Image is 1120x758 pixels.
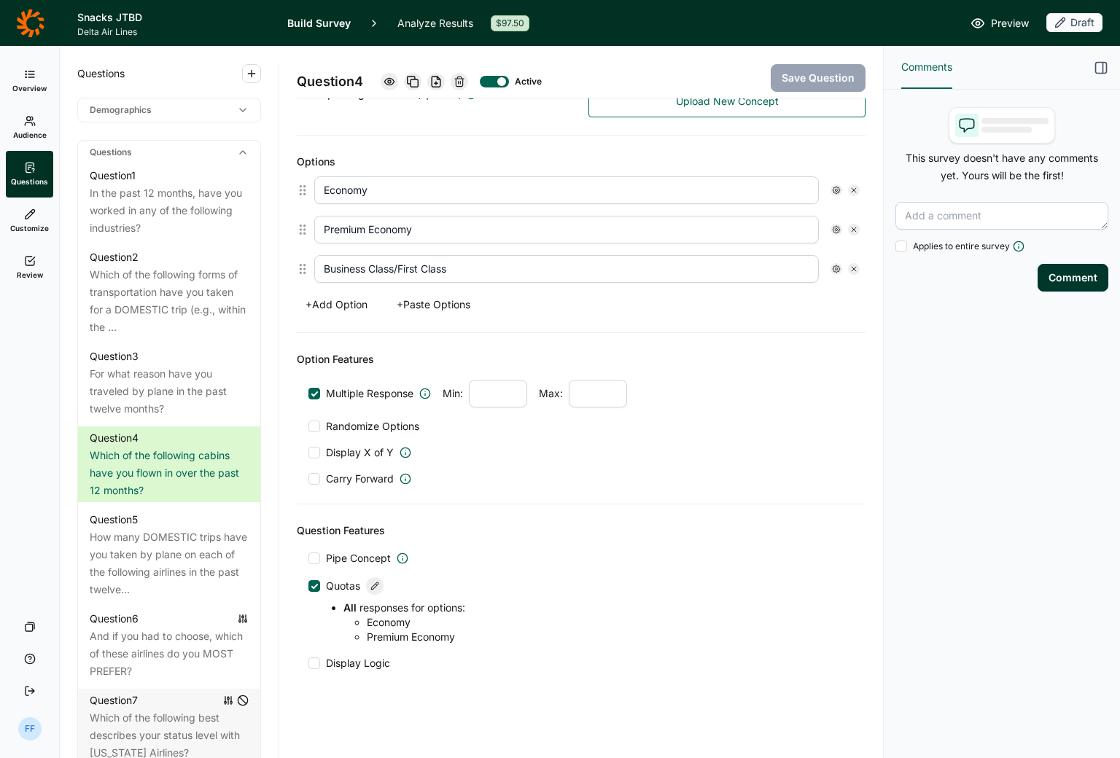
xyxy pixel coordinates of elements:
[12,83,47,93] span: Overview
[367,615,854,630] li: Economy
[11,176,48,187] span: Questions
[78,141,260,164] div: Questions
[343,601,854,644] li: responses for options :
[6,151,53,198] a: Questions
[10,223,49,233] span: Customize
[90,628,249,680] div: And if you had to choose, which of these airlines do you MOST PREFER?
[77,9,270,26] h1: Snacks JTBD
[90,266,249,336] div: Which of the following forms of transportation have you taken for a DOMESTIC trip (e.g., within t...
[77,26,270,38] span: Delta Air Lines
[991,15,1029,32] span: Preview
[90,429,139,447] div: Question 4
[771,64,866,92] button: Save Question
[77,65,125,82] span: Questions
[491,15,529,31] div: $97.50
[18,717,42,741] div: FF
[90,447,249,499] div: Which of the following cabins have you flown in over the past 12 months?
[443,386,463,401] span: Min:
[78,164,260,240] a: Question1In the past 12 months, have you worked in any of the following industries?
[320,419,419,434] span: Randomize Options
[848,263,860,275] div: Remove
[343,601,357,614] strong: All
[6,244,53,291] a: Review
[388,294,479,315] button: +Paste Options
[848,224,860,235] div: Remove
[539,386,563,401] span: Max:
[90,167,136,184] div: Question 1
[326,579,360,593] span: Quotas
[6,58,53,104] a: Overview
[895,149,1108,184] p: This survey doesn't have any comments yet. Yours will be the first!
[78,426,260,502] a: Question4Which of the following cabins have you flown in over the past 12 months?
[901,47,952,89] button: Comments
[297,71,363,92] span: Question 4
[13,130,47,140] span: Audience
[326,656,390,671] span: Display Logic
[831,263,842,275] div: Settings
[326,472,394,486] span: Carry Forward
[1038,264,1108,292] button: Comment
[451,73,468,90] div: Delete
[297,351,866,368] div: Option Features
[326,445,394,460] span: Display X of Y
[90,610,139,628] div: Question 6
[326,386,413,401] span: Multiple Response
[90,184,249,237] div: In the past 12 months, have you worked in any of the following industries?
[78,345,260,421] a: Question3For what reason have you traveled by plane in the past twelve months?
[1046,13,1102,34] button: Draft
[90,692,138,709] div: Question 7
[831,184,842,196] div: Settings
[6,104,53,151] a: Audience
[848,184,860,196] div: Remove
[90,249,139,266] div: Question 2
[913,241,1010,252] span: Applies to entire survey
[901,58,952,76] span: Comments
[17,270,43,280] span: Review
[90,348,139,365] div: Question 3
[297,294,376,315] button: +Add Option
[831,224,842,235] div: Settings
[6,198,53,244] a: Customize
[971,15,1029,32] a: Preview
[78,508,260,601] a: Question5How many DOMESTIC trips have you taken by plane on each of the following airlines in the...
[366,577,384,595] div: Edit
[78,98,260,122] div: Demographics
[297,153,866,171] div: Options
[676,94,779,109] span: Upload New Concept
[515,76,538,87] div: Active
[78,607,260,683] a: Question6And if you had to choose, which of these airlines do you MOST PREFER?
[1046,13,1102,32] div: Draft
[90,528,249,598] div: How many DOMESTIC trips have you taken by plane on each of the following airlines in the past twe...
[367,630,854,644] li: Premium Economy
[90,365,249,418] div: For what reason have you traveled by plane in the past twelve months?
[326,551,391,566] span: Pipe Concept
[90,511,138,528] div: Question 5
[78,246,260,339] a: Question2Which of the following forms of transportation have you taken for a DOMESTIC trip (e.g.,...
[297,522,866,539] div: Question Features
